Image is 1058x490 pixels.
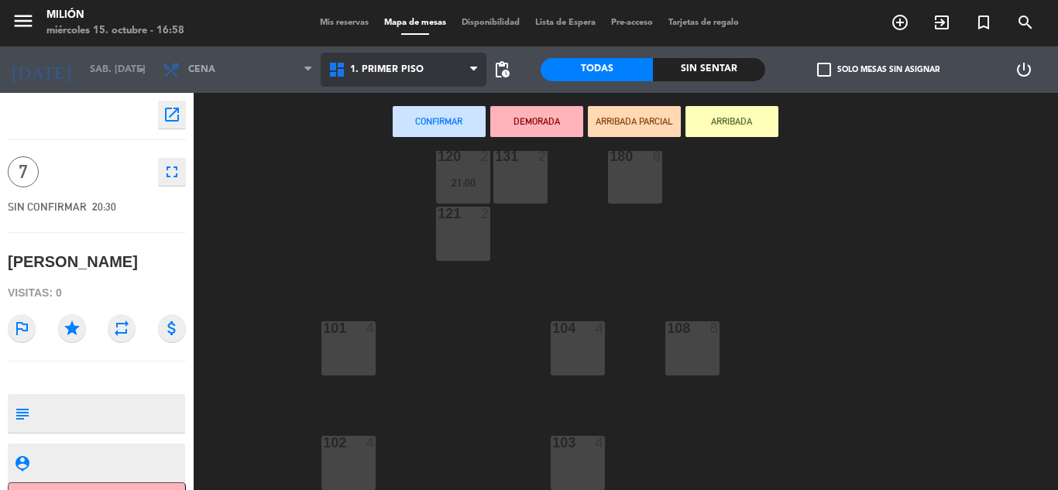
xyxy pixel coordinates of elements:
i: star [58,314,86,342]
div: miércoles 15. octubre - 16:58 [46,23,184,39]
i: repeat [108,314,136,342]
button: fullscreen [158,158,186,186]
div: 4 [366,436,376,450]
div: 8 [653,149,662,163]
label: Solo mesas sin asignar [817,63,939,77]
div: 101 [323,321,324,335]
div: Sin sentar [653,58,765,81]
div: 2 [481,149,490,163]
span: 7 [8,156,39,187]
div: 2 [481,207,490,221]
i: turned_in_not [974,13,993,32]
i: arrow_drop_down [132,60,151,79]
span: 20:30 [92,200,116,213]
button: open_in_new [158,101,186,128]
div: [PERSON_NAME] [8,249,138,275]
div: 21:00 [436,177,490,188]
button: DEMORADA [490,106,583,137]
div: 103 [552,436,553,450]
span: Lista de Espera [527,19,603,27]
i: power_settings_new [1015,60,1033,79]
span: Mis reservas [312,19,376,27]
i: open_in_new [163,105,181,124]
span: SIN CONFIRMAR [8,200,87,213]
span: Pre-acceso [603,19,661,27]
div: 4 [596,436,605,450]
i: subject [13,405,30,422]
i: menu [12,9,35,33]
i: outlined_flag [8,314,36,342]
div: Milión [46,8,184,23]
i: attach_money [158,314,186,342]
div: 120 [438,149,438,163]
div: 2 [538,149,548,163]
i: person_pin [13,454,30,471]
button: ARRIBADA [685,106,778,137]
i: search [1016,13,1035,32]
div: 131 [495,149,496,163]
span: Tarjetas de regalo [661,19,747,27]
div: 108 [667,321,668,335]
div: 4 [596,321,605,335]
div: 8 [710,321,720,335]
div: 102 [323,436,324,450]
div: Visitas: 0 [8,279,186,307]
span: Mapa de mesas [376,19,454,27]
span: Cena [188,64,215,75]
i: add_circle_outline [891,13,909,32]
button: Confirmar [393,106,486,137]
div: 4 [366,321,376,335]
button: menu [12,9,35,38]
span: check_box_outline_blank [817,63,831,77]
button: ARRIBADA PARCIAL [588,106,681,137]
span: Disponibilidad [454,19,527,27]
div: 104 [552,321,553,335]
div: 121 [438,207,438,221]
i: fullscreen [163,163,181,181]
span: pending_actions [493,60,511,79]
i: exit_to_app [933,13,951,32]
div: Todas [541,58,653,81]
span: 1. PRIMER PISO [350,64,424,75]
